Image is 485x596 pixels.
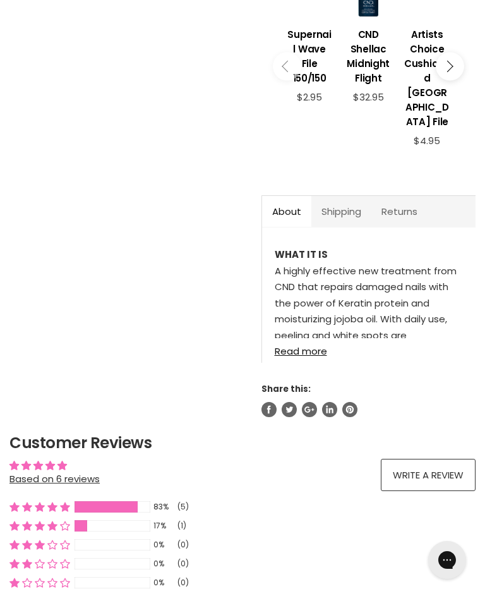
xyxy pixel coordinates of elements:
[414,134,440,147] span: $4.95
[422,537,472,583] iframe: Gorgias live chat messenger
[353,90,384,104] span: $32.95
[9,432,476,454] h2: Customer Reviews
[404,18,450,135] a: View product:Artists Choice Cushioned Harbour Bridge File
[275,338,463,356] a: Read more
[9,520,70,532] div: 17% (1) reviews with 4 star rating
[297,90,322,104] span: $2.95
[9,459,100,472] div: Average rating is 4.83 stars
[9,472,100,485] a: Based on 6 reviews
[261,383,311,395] span: Share this:
[153,521,174,532] div: 17%
[153,502,174,513] div: 83%
[404,27,450,129] h3: Artists Choice Cushioned [GEOGRAPHIC_DATA] File
[261,383,476,417] aside: Share this:
[371,196,428,227] a: Returns
[381,459,476,491] a: Write a review
[275,246,463,338] div: A highly effective new treatment from CND that repairs damaged nails with the power of Keratin pr...
[287,27,333,85] h3: Supernail Wave File 150/150
[9,501,70,513] div: 83% (5) reviews with 5 star rating
[262,196,311,227] a: About
[311,196,371,227] a: Shipping
[177,521,186,532] div: (1)
[275,248,328,261] strong: WHAT IT IS
[345,18,392,92] a: View product:CND Shellac Midnight Flight
[345,27,392,85] h3: CND Shellac Midnight Flight
[287,18,333,92] a: View product:Supernail Wave File 150/150
[177,502,189,513] div: (5)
